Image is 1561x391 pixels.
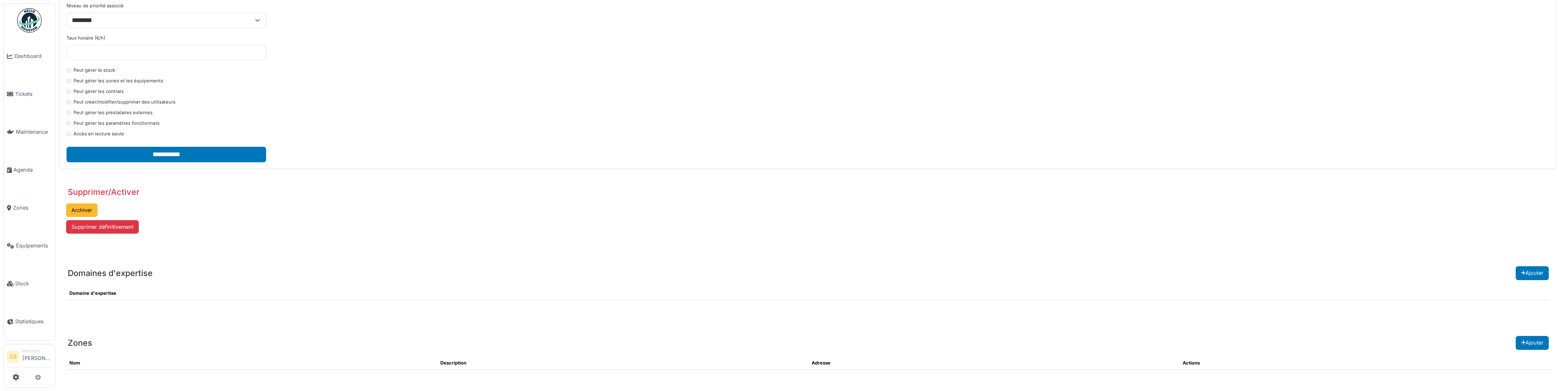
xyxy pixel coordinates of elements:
[22,348,52,365] li: [PERSON_NAME]
[73,99,175,106] label: Peut créer/modifier/supprimer des utilisateurs
[16,128,52,136] span: Maintenance
[68,187,140,197] h3: Supprimer/Activer
[14,52,52,60] span: Dashboard
[4,303,55,340] a: Statistiques
[73,88,124,95] label: Peut gérer les contrats
[1516,336,1549,349] button: Ajouter
[15,280,52,287] span: Stock
[15,90,52,98] span: Tickets
[68,338,92,348] h3: Zones
[4,113,55,151] a: Maintenance
[13,166,52,174] span: Agenda
[67,2,124,9] label: Niveau de priorité associé
[66,203,98,217] button: Archiver
[73,109,153,116] label: Peut gérer les prestataires externes
[66,356,437,370] th: Nom
[4,265,55,303] a: Stock
[68,268,153,278] h3: Domaines d'expertise
[808,356,1179,370] th: Adresse
[22,348,52,354] div: Manager
[73,120,160,127] label: Peut gérer les paramètres fonctionnels
[7,348,52,367] a: CS Manager[PERSON_NAME]
[4,151,55,189] a: Agenda
[1516,266,1549,280] button: Ajouter
[13,204,52,212] span: Zones
[15,318,52,325] span: Statistiques
[17,8,42,33] img: Badge_color-CXgf-gQk.svg
[1179,356,1550,370] th: Actions
[7,351,19,363] li: CS
[73,77,163,84] label: Peut gérer les zones et les équipements
[67,35,105,42] label: Taux horaire (€/h)
[437,356,808,370] th: Description
[73,130,124,137] label: Accès en lecture seule
[66,220,139,234] button: Supprimer définitivement
[4,37,55,75] a: Dashboard
[73,67,115,74] label: Peut gérer le stock
[16,242,52,250] span: Équipements
[4,189,55,227] a: Zones
[4,227,55,265] a: Équipements
[66,287,1550,300] th: Domaine d'expertise
[4,75,55,113] a: Tickets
